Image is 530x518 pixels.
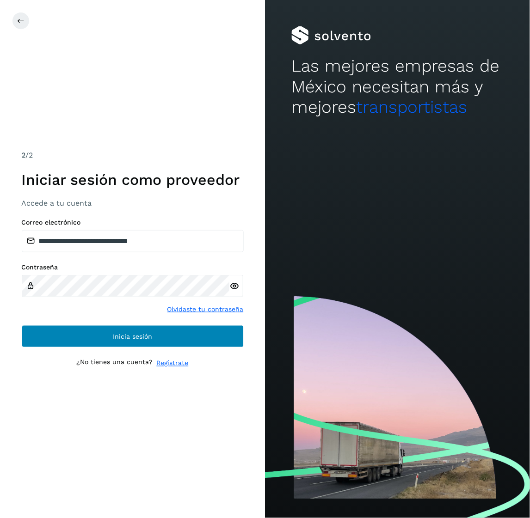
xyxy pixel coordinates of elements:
span: transportistas [356,97,467,117]
button: Inicia sesión [22,325,244,347]
a: Regístrate [157,359,189,368]
label: Contraseña [22,263,244,271]
p: ¿No tienes una cuenta? [77,359,153,368]
div: /2 [22,150,244,161]
h1: Iniciar sesión como proveedor [22,171,244,189]
span: Inicia sesión [113,333,152,340]
h3: Accede a tu cuenta [22,199,244,207]
a: Olvidaste tu contraseña [167,305,244,314]
span: 2 [22,151,26,159]
h2: Las mejores empresas de México necesitan más y mejores [291,56,503,117]
label: Correo electrónico [22,219,244,226]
